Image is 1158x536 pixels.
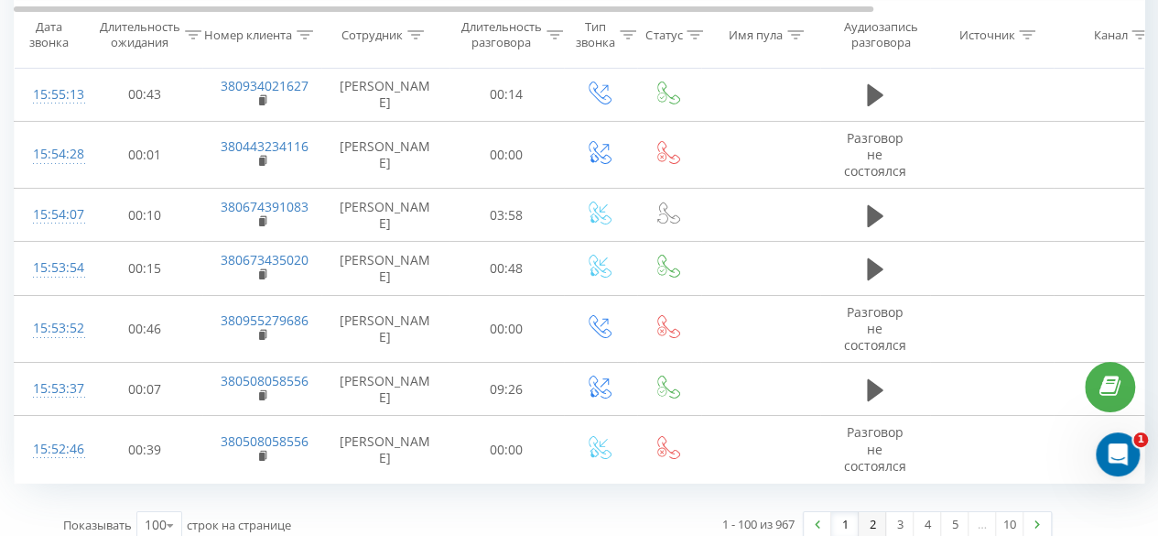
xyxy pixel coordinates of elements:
[321,189,449,242] td: [PERSON_NAME]
[204,27,292,42] div: Номер клиента
[645,27,682,42] div: Статус
[844,423,906,474] span: Разговор не состоялся
[88,295,202,363] td: 00:46
[958,27,1014,42] div: Источник
[221,77,308,94] a: 380934021627
[221,372,308,389] a: 380508058556
[321,121,449,189] td: [PERSON_NAME]
[221,198,308,215] a: 380674391083
[449,189,564,242] td: 03:58
[1096,432,1140,476] iframe: Intercom live chat
[15,19,82,50] div: Дата звонка
[449,68,564,121] td: 00:14
[729,27,783,42] div: Имя пула
[836,19,925,50] div: Аудиозапись разговора
[722,515,795,533] div: 1 - 100 из 967
[100,19,180,50] div: Длительность ожидания
[321,416,449,484] td: [PERSON_NAME]
[145,516,167,534] div: 100
[844,129,906,180] span: Разговор не состоялся
[449,363,564,416] td: 09:26
[1133,432,1148,447] span: 1
[33,197,70,233] div: 15:54:07
[88,189,202,242] td: 00:10
[88,68,202,121] td: 00:43
[221,312,308,329] a: 380955279686
[33,432,70,467] div: 15:52:46
[1093,27,1127,42] div: Канал
[221,137,308,155] a: 380443234116
[33,77,70,113] div: 15:55:13
[341,27,403,42] div: Сотрудник
[88,242,202,295] td: 00:15
[88,416,202,484] td: 00:39
[33,137,70,172] div: 15:54:28
[321,295,449,363] td: [PERSON_NAME]
[88,121,202,189] td: 00:01
[449,121,564,189] td: 00:00
[221,432,308,450] a: 380508058556
[88,363,202,416] td: 00:07
[33,250,70,286] div: 15:53:54
[321,363,449,416] td: [PERSON_NAME]
[449,416,564,484] td: 00:00
[449,295,564,363] td: 00:00
[33,311,70,346] div: 15:53:52
[844,303,906,354] span: Разговор не состоялся
[33,371,70,407] div: 15:53:37
[461,19,542,50] div: Длительность разговора
[321,68,449,121] td: [PERSON_NAME]
[449,242,564,295] td: 00:48
[221,251,308,268] a: 380673435020
[63,517,132,533] span: Показывать
[321,242,449,295] td: [PERSON_NAME]
[187,517,291,533] span: строк на странице
[576,19,615,50] div: Тип звонка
